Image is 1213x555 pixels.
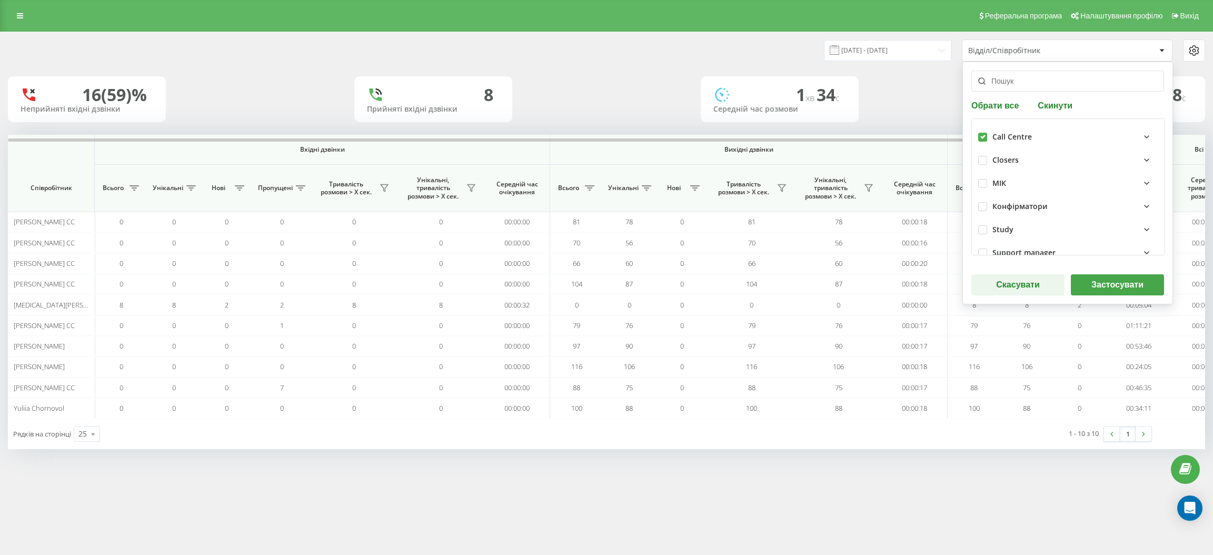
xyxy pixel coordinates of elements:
td: 00:05:04 [1106,294,1171,315]
div: Study [992,225,1013,234]
span: 2 [1078,300,1081,310]
span: Реферальна програма [985,12,1062,20]
span: 0 [680,259,684,268]
td: 00:00:18 [882,356,948,377]
div: МІК [992,179,1006,188]
span: 75 [625,383,633,392]
span: 78 [625,217,633,226]
span: Вхідні дзвінки [122,145,522,154]
span: 88 [970,383,978,392]
span: Yuliia Chornovol [14,403,64,413]
div: Support manager [992,249,1056,257]
span: 0 [172,341,176,351]
span: 90 [1023,341,1030,351]
span: [PERSON_NAME] CC [14,383,75,392]
span: 0 [225,259,228,268]
span: 0 [120,279,123,289]
td: 00:00:00 [484,336,550,356]
span: хв [806,92,817,104]
span: 0 [352,238,356,247]
div: 1 - 10 з 10 [1069,428,1099,439]
span: 88 [573,383,580,392]
span: 0 [439,341,443,351]
div: Відділ/Співробітник [968,46,1094,55]
span: 0 [172,238,176,247]
span: 75 [835,383,842,392]
span: 75 [1023,383,1030,392]
span: 0 [680,321,684,330]
span: 116 [571,362,582,371]
span: Тривалість розмови > Х сек. [316,180,376,196]
span: 0 [439,362,443,371]
span: 104 [746,279,757,289]
td: 00:00:17 [882,336,948,356]
span: 60 [625,259,633,268]
span: 0 [352,321,356,330]
td: 00:00:16 [882,232,948,253]
td: 00:00:00 [484,274,550,294]
span: Рядків на сторінці [13,429,71,439]
span: 8 [972,300,976,310]
span: 0 [280,341,284,351]
span: Всього [555,184,582,192]
span: 76 [625,321,633,330]
span: 87 [625,279,633,289]
td: 00:00:00 [484,356,550,377]
span: 0 [172,362,176,371]
span: Всього [100,184,126,192]
td: 00:00:32 [484,294,550,315]
span: 0 [225,403,228,413]
span: 8 [120,300,123,310]
span: 0 [120,362,123,371]
span: c [836,92,840,104]
span: [PERSON_NAME] CC [14,238,75,247]
span: 0 [352,341,356,351]
span: 78 [835,217,842,226]
span: 0 [575,300,579,310]
div: Прийняті вхідні дзвінки [367,105,500,114]
span: 60 [835,259,842,268]
span: 0 [439,383,443,392]
td: 00:00:20 [882,253,948,274]
td: 00:00:17 [882,378,948,398]
span: Співробітник [17,184,85,192]
span: 0 [225,279,228,289]
span: 104 [571,279,582,289]
span: Середній час очікування [492,180,542,196]
span: 0 [225,238,228,247]
span: 0 [750,300,753,310]
div: Call Centre [992,133,1032,142]
span: 0 [120,341,123,351]
span: 88 [1023,403,1030,413]
span: 1 [280,321,284,330]
span: 88 [625,403,633,413]
td: 00:00:00 [484,315,550,336]
span: 79 [748,321,755,330]
span: Вихід [1180,12,1199,20]
span: 0 [680,238,684,247]
span: 0 [352,383,356,392]
span: 0 [1078,321,1081,330]
span: 8 [1025,300,1029,310]
span: Нові [205,184,232,192]
span: [PERSON_NAME] [14,362,65,371]
span: 100 [746,403,757,413]
td: 00:00:18 [882,274,948,294]
span: 0 [280,238,284,247]
span: 0 [120,238,123,247]
span: 0 [172,279,176,289]
span: 106 [1021,362,1032,371]
div: 8 [484,85,493,105]
span: 87 [835,279,842,289]
span: 0 [439,217,443,226]
div: Конфірматори [992,202,1048,211]
span: 0 [280,403,284,413]
span: 0 [1078,341,1081,351]
span: 81 [573,217,580,226]
span: 1 [796,83,817,106]
span: 0 [172,321,176,330]
span: 81 [748,217,755,226]
span: [PERSON_NAME] CC [14,279,75,289]
span: Всього [953,184,979,192]
span: 97 [970,341,978,351]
